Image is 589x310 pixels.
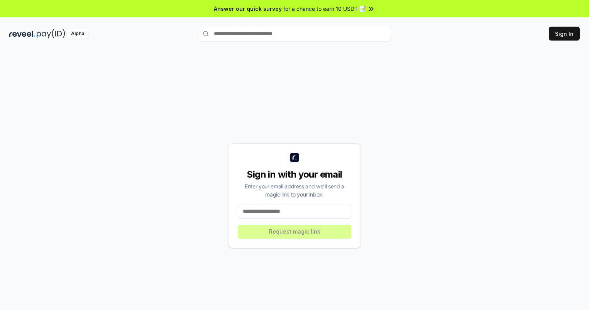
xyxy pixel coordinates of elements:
button: Sign In [549,27,580,41]
img: pay_id [37,29,65,39]
img: reveel_dark [9,29,35,39]
div: Alpha [67,29,88,39]
span: for a chance to earn 10 USDT 📝 [283,5,366,13]
img: logo_small [290,153,299,162]
span: Answer our quick survey [214,5,282,13]
div: Sign in with your email [238,168,351,181]
div: Enter your email address and we’ll send a magic link to your inbox. [238,182,351,198]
